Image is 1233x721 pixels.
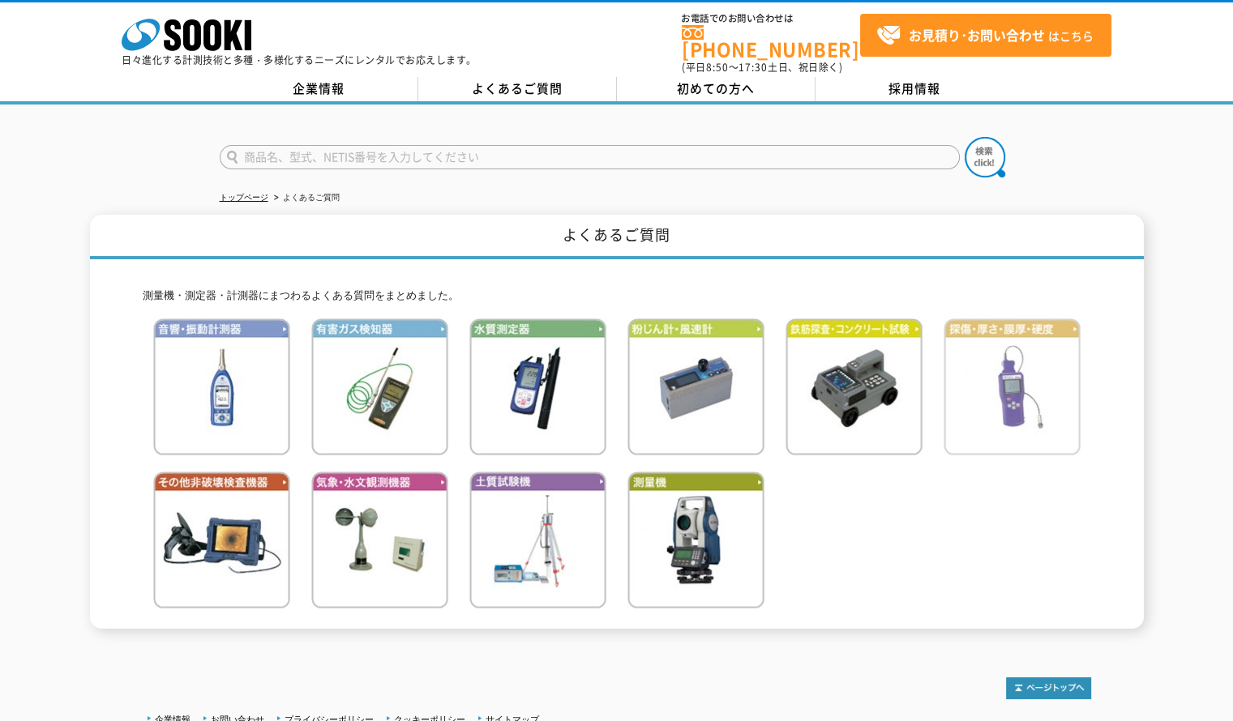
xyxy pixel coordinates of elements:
[220,193,268,202] a: トップページ
[143,288,1091,305] p: 測量機・測定器・計測器にまつわるよくある質問をまとめました。
[271,190,340,207] li: よくあるご質問
[153,471,290,608] img: その他非破壊検査機器
[469,471,606,608] img: 土質試験機
[677,79,755,97] span: 初めての方へ
[122,55,477,65] p: 日々進化する計測技術と多種・多様化するニーズにレンタルでお応えします。
[876,23,1094,48] span: はこちら
[617,77,816,101] a: 初めての方へ
[418,77,617,101] a: よくあるご質問
[220,145,960,169] input: 商品名、型式、NETIS番号を入力してください
[311,471,448,608] img: 気象・水文観測機器
[909,25,1045,45] strong: お見積り･お問い合わせ
[220,77,418,101] a: 企業情報
[944,318,1081,455] img: 探傷・厚さ・膜厚・硬度
[739,60,768,75] span: 17:30
[1006,677,1091,699] img: トップページへ
[682,14,860,23] span: お電話でのお問い合わせは
[816,77,1014,101] a: 採用情報
[786,318,923,455] img: 鉄筋検査・コンクリート試験
[682,25,860,58] a: [PHONE_NUMBER]
[965,137,1005,177] img: btn_search.png
[860,14,1111,57] a: お見積り･お問い合わせはこちら
[469,318,606,455] img: 水質測定器
[90,215,1144,259] h1: よくあるご質問
[627,318,764,455] img: 粉じん計・風速計
[682,60,842,75] span: (平日 ～ 土日、祝日除く)
[311,318,448,455] img: 有害ガス検知器
[627,471,764,608] img: 測量機
[706,60,729,75] span: 8:50
[153,318,290,455] img: 音響・振動計測器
